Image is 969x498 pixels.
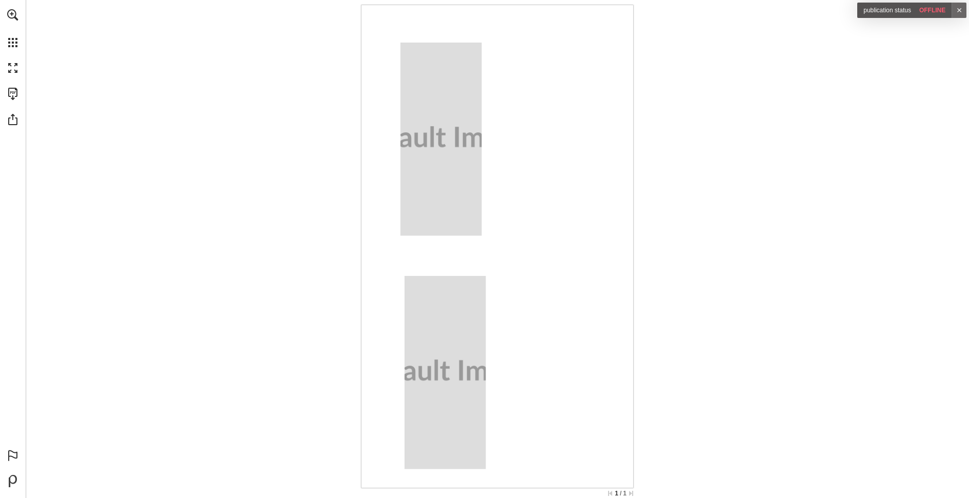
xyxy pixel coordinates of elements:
span: / [618,489,623,497]
div: offline [857,3,952,18]
a: Skip to the first page [608,491,612,496]
a: ✕ [952,3,966,18]
span: Current page position is 1 of 1 [615,489,627,496]
section: Publication Content - int 3 group 1 - API Hotspots test [361,5,633,488]
span: 1 [615,489,618,497]
a: Skip to the last page [629,491,633,496]
span: 1 [623,489,627,497]
span: Publication Status [863,7,911,14]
